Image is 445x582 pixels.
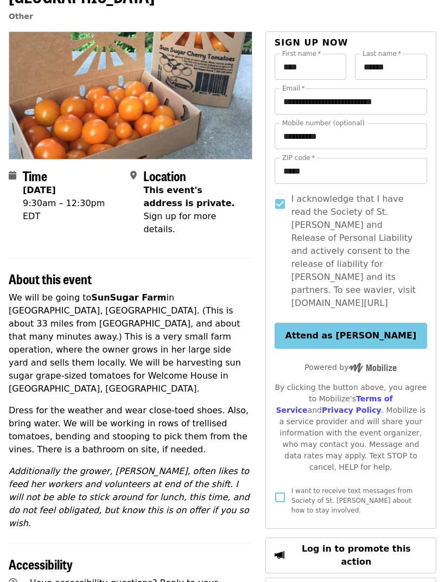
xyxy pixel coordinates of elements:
[348,363,397,373] img: Powered by Mobilize
[9,405,252,457] p: Dress for the weather and wear close-toed shoes. Also, bring water. We will be working in rows of...
[355,54,427,80] input: Last name
[275,158,427,184] input: ZIP code
[282,155,315,162] label: ZIP code
[9,466,250,529] em: Additionally the grower, [PERSON_NAME], often likes to feed her workers and volunteers at end of ...
[291,488,413,515] span: I want to receive text messages from Society of St. [PERSON_NAME] about how to stay involved.
[23,167,47,186] span: Time
[282,51,321,57] label: First name
[275,54,347,80] input: First name
[9,292,252,396] p: We will be going to in [GEOGRAPHIC_DATA], [GEOGRAPHIC_DATA]. (This is about 33 miles from [GEOGRA...
[9,33,252,159] img: Gleaning Cherry Tomatoes in Verona, KY organized by Society of St. Andrew
[23,197,122,223] div: 9:30am – 12:30pm EDT
[9,171,16,181] i: calendar icon
[91,293,166,303] strong: SunSugar Farm
[143,167,186,186] span: Location
[276,395,392,415] a: Terms of Service
[302,544,411,567] span: Log in to promote this action
[9,12,33,21] a: Other
[143,186,234,209] span: This event's address is private.
[9,555,73,574] span: Accessibility
[275,89,427,115] input: Email
[291,193,418,310] span: I acknowledge that I have read the Society of St. [PERSON_NAME] and Release of Personal Liability...
[275,124,427,150] input: Mobile number (optional)
[265,538,436,574] button: Log in to promote this action
[304,363,397,372] span: Powered by
[143,212,216,235] span: Sign up for more details.
[23,186,56,196] strong: [DATE]
[275,382,427,474] div: By clicking the button above, you agree to Mobilize's and . Mobilize is a service provider and wi...
[322,406,382,415] a: Privacy Policy
[282,120,365,127] label: Mobile number (optional)
[275,323,427,349] button: Attend as [PERSON_NAME]
[9,270,92,289] span: About this event
[363,51,401,57] label: Last name
[275,38,348,48] span: Sign up now
[282,86,305,92] label: Email
[130,171,137,181] i: map-marker-alt icon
